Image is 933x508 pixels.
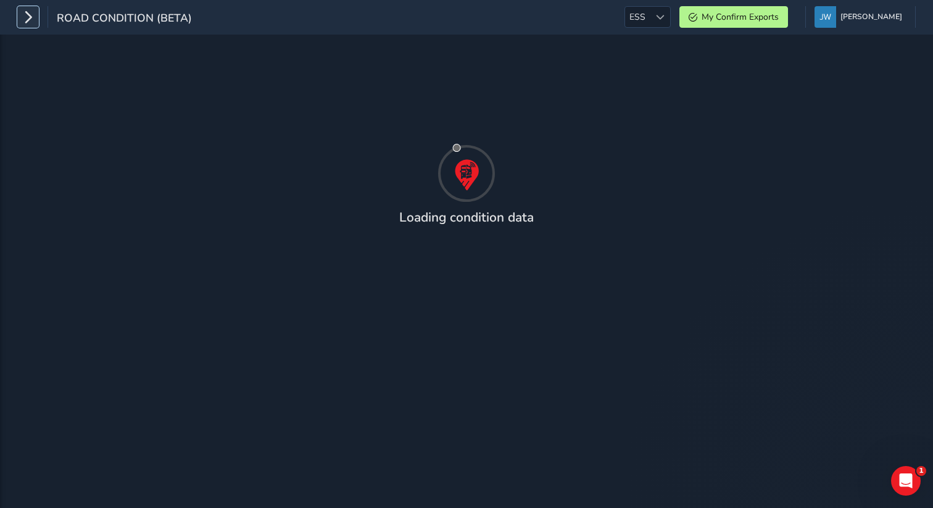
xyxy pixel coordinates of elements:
span: 1 [916,466,926,476]
button: [PERSON_NAME] [815,6,906,28]
button: My Confirm Exports [679,6,788,28]
span: ESS [625,7,650,27]
span: Road Condition (Beta) [57,10,192,28]
iframe: Intercom live chat [891,466,921,496]
span: [PERSON_NAME] [840,6,902,28]
span: My Confirm Exports [702,11,779,23]
h4: Loading condition data [399,210,534,225]
img: diamond-layout [815,6,836,28]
